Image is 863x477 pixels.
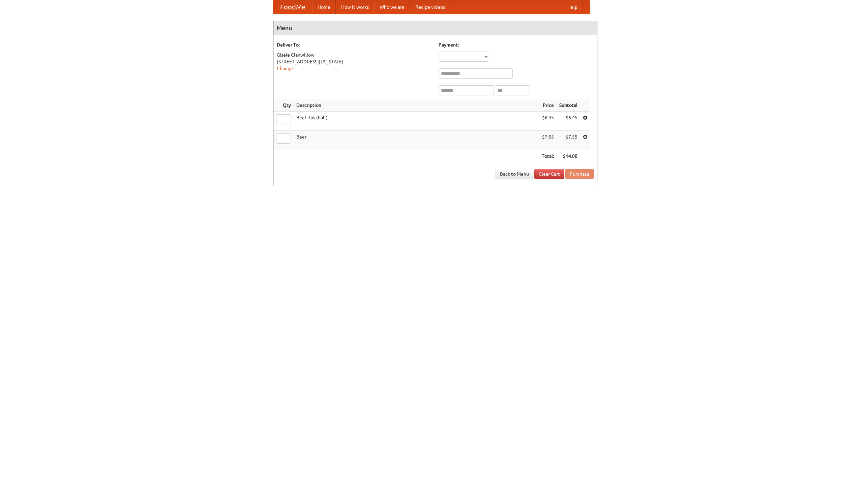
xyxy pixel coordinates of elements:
th: Qty [273,99,294,112]
a: Clear Cart [534,169,564,179]
a: Help [562,0,583,14]
th: Description [294,99,539,112]
td: Beer [294,131,539,150]
a: Back to Menu [496,169,533,179]
div: Gisele Clanwillow [277,52,432,58]
th: Total: [539,150,557,162]
td: $7.55 [539,131,557,150]
h5: Deliver To: [277,41,432,48]
h4: Menu [273,21,597,35]
h5: Payment: [439,41,594,48]
a: How it works [336,0,374,14]
td: $6.45 [539,112,557,131]
a: Change [277,66,293,71]
div: [STREET_ADDRESS][US_STATE] [277,58,432,65]
td: Beef ribs (half) [294,112,539,131]
th: Price [539,99,557,112]
a: FoodMe [273,0,312,14]
a: Who we are [374,0,410,14]
a: Home [312,0,336,14]
th: Subtotal [557,99,580,112]
a: Recipe videos [410,0,450,14]
th: $14.00 [557,150,580,162]
td: $6.45 [557,112,580,131]
td: $7.55 [557,131,580,150]
button: Purchase [565,169,594,179]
